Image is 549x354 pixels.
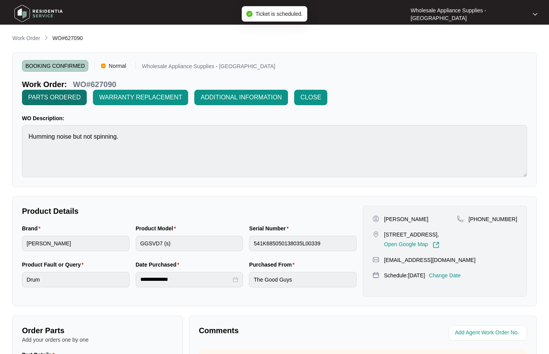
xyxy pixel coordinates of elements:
a: Open Google Map [384,242,440,248]
p: Work Order: [22,79,67,90]
label: Date Purchased [136,261,182,268]
span: WARRANTY REPLACEMENT [99,93,182,102]
p: [STREET_ADDRESS], [384,231,440,238]
span: WO#627090 [52,35,83,41]
label: Brand [22,225,44,232]
p: WO Description: [22,114,527,122]
input: Brand [22,236,130,251]
img: dropdown arrow [533,12,537,16]
textarea: Humming noise but not spinning. [22,125,527,177]
input: Add Agent Work Order No. [455,328,522,337]
a: Work Order [11,34,42,43]
input: Purchased From [249,272,357,287]
input: Serial Number [249,236,357,251]
p: Schedule: [DATE] [384,272,425,279]
p: WO#627090 [73,79,116,90]
img: map-pin [372,256,379,263]
img: map-pin [457,215,464,222]
img: residentia service logo [12,2,66,25]
input: Product Fault or Query [22,272,130,287]
label: Serial Number [249,225,291,232]
img: user-pin [372,215,379,222]
label: Purchased From [249,261,298,268]
p: Change Date [429,272,461,279]
button: WARRANTY REPLACEMENT [93,90,188,105]
img: Vercel Logo [101,64,106,68]
span: PARTS ORDERED [28,93,81,102]
label: Product Model [136,225,179,232]
button: CLOSE [294,90,327,105]
img: map-pin [372,231,379,238]
p: Wholesale Appliance Supplies - [GEOGRAPHIC_DATA] [411,7,526,22]
button: ADDITIONAL INFORMATION [194,90,288,105]
img: map-pin [372,272,379,279]
label: Product Fault or Query [22,261,87,268]
p: Wholesale Appliance Supplies - [GEOGRAPHIC_DATA] [142,64,275,72]
p: Order Parts [22,325,173,336]
p: Add your orders one by one [22,336,173,344]
input: Product Model [136,236,243,251]
p: [PERSON_NAME] [384,215,428,223]
p: Comments [199,325,358,336]
img: chevron-right [43,35,49,41]
span: CLOSE [300,93,321,102]
input: Date Purchased [140,275,232,284]
img: Link-External [433,242,440,248]
p: Product Details [22,206,357,216]
span: ADDITIONAL INFORMATION [200,93,282,102]
p: Work Order [12,34,40,42]
span: Ticket is scheduled. [256,11,303,17]
span: Normal [106,60,129,72]
span: check-circle [246,11,253,17]
p: [EMAIL_ADDRESS][DOMAIN_NAME] [384,256,475,264]
span: BOOKING CONFIRMED [22,60,88,72]
p: [PHONE_NUMBER] [468,215,517,223]
button: PARTS ORDERED [22,90,87,105]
